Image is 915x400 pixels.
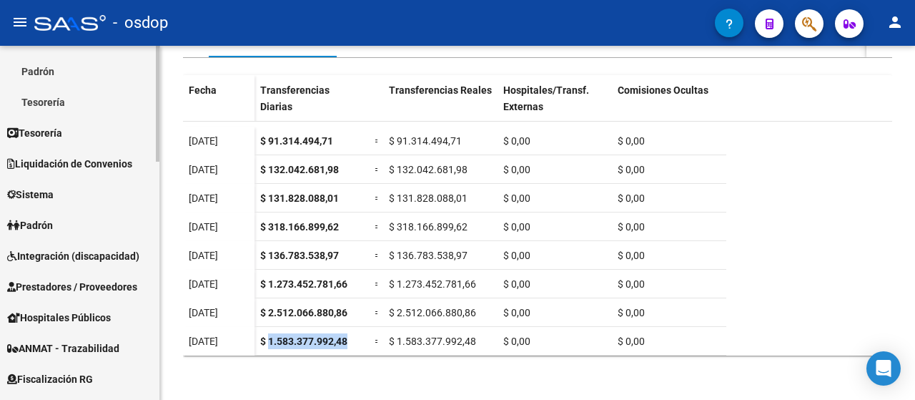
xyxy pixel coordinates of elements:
[189,135,218,147] span: [DATE]
[389,336,476,347] span: $ 1.583.377.992,48
[254,75,369,135] datatable-header-cell: Transferencias Diarias
[7,125,62,141] span: Tesorería
[260,84,330,112] span: Transferencias Diarias
[260,164,339,175] span: $ 132.042.681,98
[375,250,380,261] span: =
[503,307,530,318] span: $ 0,00
[389,221,468,233] span: $ 318.166.899,62
[375,192,380,204] span: =
[503,221,530,233] span: $ 0,00
[618,307,645,318] span: $ 0,00
[389,307,476,318] span: $ 2.512.066.880,86
[618,336,645,347] span: $ 0,00
[260,250,339,261] span: $ 136.783.538,97
[189,221,218,233] span: [DATE]
[503,164,530,175] span: $ 0,00
[503,84,589,112] span: Hospitales/Transf. Externas
[389,278,476,290] span: $ 1.273.452.781,66
[260,135,333,147] span: $ 91.314.494,71
[11,14,29,31] mat-icon: menu
[189,278,218,290] span: [DATE]
[7,218,53,233] span: Padrón
[618,250,645,261] span: $ 0,00
[189,84,217,96] span: Fecha
[7,310,111,326] span: Hospitales Públicos
[189,164,218,175] span: [DATE]
[260,336,347,347] span: $ 1.583.377.992,48
[189,192,218,204] span: [DATE]
[389,192,468,204] span: $ 131.828.088,01
[886,14,904,31] mat-icon: person
[389,250,468,261] span: $ 136.783.538,97
[618,135,645,147] span: $ 0,00
[260,221,339,233] span: $ 318.166.899,62
[375,135,380,147] span: =
[612,75,726,135] datatable-header-cell: Comisiones Ocultas
[183,75,254,135] datatable-header-cell: Fecha
[7,248,139,264] span: Integración (discapacidad)
[866,351,901,386] div: Open Intercom Messenger
[189,336,218,347] span: [DATE]
[113,7,168,39] span: - osdop
[503,192,530,204] span: $ 0,00
[375,307,380,318] span: =
[503,250,530,261] span: $ 0,00
[618,164,645,175] span: $ 0,00
[375,336,380,347] span: =
[389,135,462,147] span: $ 91.314.494,71
[503,336,530,347] span: $ 0,00
[389,84,492,96] span: Transferencias Reales
[618,192,645,204] span: $ 0,00
[503,278,530,290] span: $ 0,00
[7,187,54,203] span: Sistema
[7,156,132,172] span: Liquidación de Convenios
[383,75,498,135] datatable-header-cell: Transferencias Reales
[618,221,645,233] span: $ 0,00
[260,192,339,204] span: $ 131.828.088,01
[498,75,612,135] datatable-header-cell: Hospitales/Transf. Externas
[7,341,119,356] span: ANMAT - Trazabilidad
[7,371,93,387] span: Fiscalización RG
[618,278,645,290] span: $ 0,00
[618,84,708,96] span: Comisiones Ocultas
[503,135,530,147] span: $ 0,00
[189,307,218,318] span: [DATE]
[375,164,380,175] span: =
[389,164,468,175] span: $ 132.042.681,98
[260,278,347,290] span: $ 1.273.452.781,66
[189,250,218,261] span: [DATE]
[7,279,137,295] span: Prestadores / Proveedores
[260,307,347,318] span: $ 2.512.066.880,86
[375,221,380,233] span: =
[375,278,380,290] span: =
